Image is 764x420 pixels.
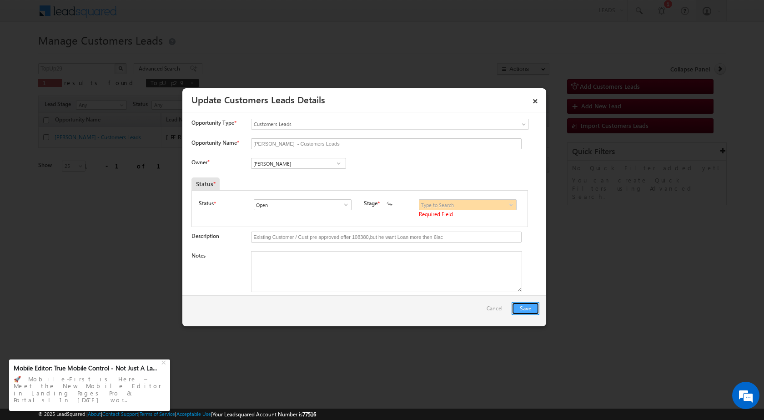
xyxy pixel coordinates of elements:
[512,302,539,315] button: Save
[15,48,38,60] img: d_60004797649_company_0_60004797649
[149,5,171,26] div: Minimize live chat window
[140,411,175,417] a: Terms of Service
[191,233,219,239] label: Description
[124,280,165,293] em: Start Chat
[251,120,492,128] span: Customers Leads
[102,411,138,417] a: Contact Support
[419,211,453,218] span: Required Field
[212,411,316,418] span: Your Leadsquared Account Number is
[14,373,166,406] div: 🚀 Mobile-First is Here – Meet the New Mobile Editor in Landing Pages Pro & Portals! In [DATE] wor...
[251,119,529,130] a: Customers Leads
[12,84,166,273] textarea: Type your message and hit 'Enter'
[302,411,316,418] span: 77516
[254,199,352,210] input: Type to Search
[333,159,344,168] a: Show All Items
[503,200,514,209] a: Show All Items
[364,199,377,207] label: Stage
[159,356,170,367] div: +
[191,119,234,127] span: Opportunity Type
[14,364,160,372] div: Mobile Editor: True Mobile Control - Not Just A La...
[528,91,543,107] a: ×
[338,200,349,209] a: Show All Items
[191,93,325,106] a: Update Customers Leads Details
[487,302,507,319] a: Cancel
[88,411,101,417] a: About
[38,410,316,419] span: © 2025 LeadSquared | | | | |
[191,159,209,166] label: Owner
[199,199,214,207] label: Status
[47,48,153,60] div: Chat with us now
[251,158,346,169] input: Type to Search
[191,252,206,259] label: Notes
[191,177,220,190] div: Status
[191,139,239,146] label: Opportunity Name
[176,411,211,417] a: Acceptable Use
[419,199,517,210] input: Type to Search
